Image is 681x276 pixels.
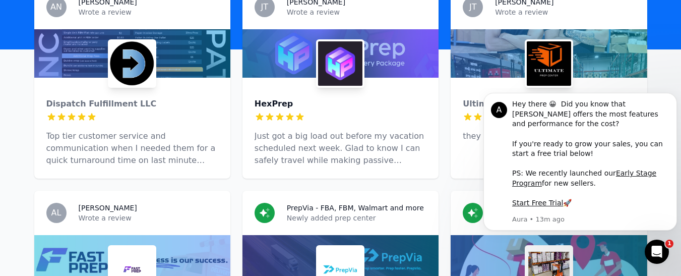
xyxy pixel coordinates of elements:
img: HexPrep [318,41,362,86]
iframe: Intercom live chat [645,240,669,264]
p: Just got a big load out before my vacation scheduled next week. Glad to know I can safely travel ... [255,130,426,167]
p: Wrote a review [79,7,218,17]
div: Ultimate Prep Center [463,98,635,110]
span: 1 [665,240,673,248]
h3: PrepVia - FBA, FBM, Walmart and more [287,203,424,213]
img: Dispatch Fulfillment LLC [110,41,154,86]
img: Ultimate Prep Center [527,41,571,86]
div: HexPrep [255,98,426,110]
span: AL [51,209,61,217]
div: Dispatch Fulfillment LLC [46,98,218,110]
p: Newly added prep center [287,213,426,223]
p: Top tier customer service and communication when I needed them for a quick turnaround time on las... [46,130,218,167]
p: Wrote a review [287,7,426,17]
p: they actually respond [463,130,635,142]
span: JT [261,3,269,11]
span: JT [469,3,477,11]
p: Wrote a review [79,213,218,223]
iframe: Intercom notifications message [479,88,681,249]
p: Wrote a review [495,7,635,17]
h3: [PERSON_NAME] [79,203,137,213]
span: AN [50,3,62,11]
